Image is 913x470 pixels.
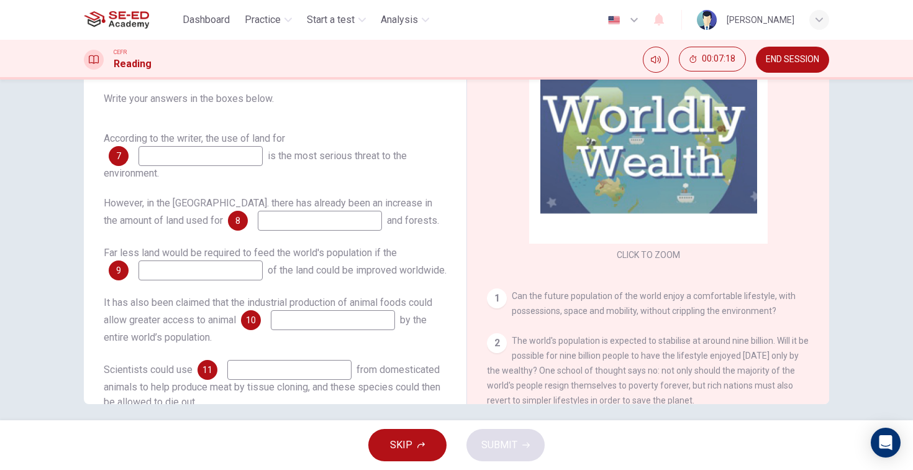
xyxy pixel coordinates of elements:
[512,291,796,316] span: Can the future population of the world enjoy a comfortable lifestyle, with possessions, space and...
[381,12,418,27] span: Analysis
[104,197,432,226] span: However, in the [GEOGRAPHIC_DATA]. there has already been an increase in the amount of land used for
[104,364,193,376] span: Scientists could use
[84,7,149,32] img: SE-ED Academy logo
[368,429,447,461] button: SKIP
[114,57,152,71] h1: Reading
[679,47,746,71] button: 00:07:18
[487,333,507,353] div: 2
[114,48,127,57] span: CEFR
[235,216,240,225] span: 8
[104,247,397,259] span: Far less land would be required to feed the world's population if the
[104,132,285,144] span: According to the writer, the use of land for
[240,9,297,31] button: Practice
[202,366,212,374] span: 11
[116,266,121,275] span: 9
[246,316,256,325] span: 10
[487,288,507,308] div: 1
[104,364,440,408] span: from domesticated animals to help produce meat by tissue cloning, and these species could then be...
[245,12,281,27] span: Practice
[727,12,794,27] div: [PERSON_NAME]
[376,9,434,31] button: Analysis
[387,214,439,226] span: and forests.
[766,55,819,65] span: END SESSION
[643,47,669,73] div: Mute
[606,16,622,25] img: en
[702,54,735,64] span: 00:07:18
[697,10,717,30] img: Profile picture
[390,436,412,454] span: SKIP
[487,336,809,405] span: The world's population is expected to stabilise at around nine billion. Will it be possible for n...
[116,152,121,160] span: 7
[302,9,371,31] button: Start a test
[178,9,235,31] button: Dashboard
[183,12,230,27] span: Dashboard
[104,297,432,326] span: It has also been claimed that the industrial production of animal foods could allow greater acces...
[307,12,355,27] span: Start a test
[756,47,829,73] button: END SESSION
[268,264,447,276] span: of the land could be improved worldwide.
[871,428,901,458] div: Open Intercom Messenger
[679,47,746,73] div: Hide
[84,7,178,32] a: SE-ED Academy logo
